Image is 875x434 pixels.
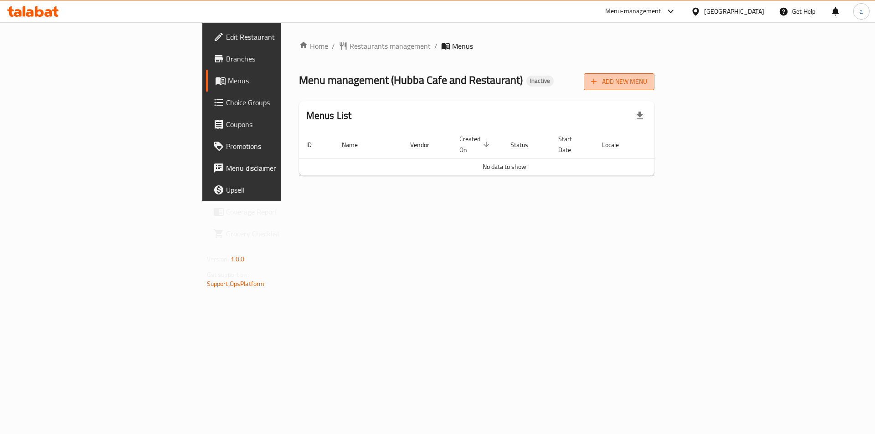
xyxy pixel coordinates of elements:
[299,70,523,90] span: Menu management ( Hubba Cafe and Restaurant )
[558,133,584,155] span: Start Date
[584,73,654,90] button: Add New Menu
[860,6,863,16] span: a
[226,206,341,217] span: Coverage Report
[629,105,651,127] div: Export file
[206,157,349,179] a: Menu disclaimer
[206,201,349,223] a: Coverage Report
[510,139,540,150] span: Status
[206,135,349,157] a: Promotions
[228,75,341,86] span: Menus
[704,6,764,16] div: [GEOGRAPHIC_DATA]
[434,41,437,51] li: /
[591,76,647,87] span: Add New Menu
[526,76,554,87] div: Inactive
[452,41,473,51] span: Menus
[207,253,229,265] span: Version:
[226,119,341,130] span: Coupons
[206,223,349,245] a: Grocery Checklist
[342,139,370,150] span: Name
[306,139,324,150] span: ID
[206,26,349,48] a: Edit Restaurant
[226,31,341,42] span: Edit Restaurant
[226,53,341,64] span: Branches
[299,131,710,176] table: enhanced table
[207,278,265,290] a: Support.OpsPlatform
[226,184,341,195] span: Upsell
[226,141,341,152] span: Promotions
[206,70,349,92] a: Menus
[483,161,526,173] span: No data to show
[339,41,431,51] a: Restaurants management
[226,97,341,108] span: Choice Groups
[602,139,631,150] span: Locale
[206,92,349,113] a: Choice Groups
[206,113,349,135] a: Coupons
[526,77,554,85] span: Inactive
[206,179,349,201] a: Upsell
[410,139,441,150] span: Vendor
[605,6,661,17] div: Menu-management
[226,163,341,174] span: Menu disclaimer
[459,133,492,155] span: Created On
[642,131,710,158] th: Actions
[350,41,431,51] span: Restaurants management
[207,269,249,281] span: Get support on:
[306,109,352,123] h2: Menus List
[231,253,245,265] span: 1.0.0
[206,48,349,70] a: Branches
[299,41,655,51] nav: breadcrumb
[226,228,341,239] span: Grocery Checklist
